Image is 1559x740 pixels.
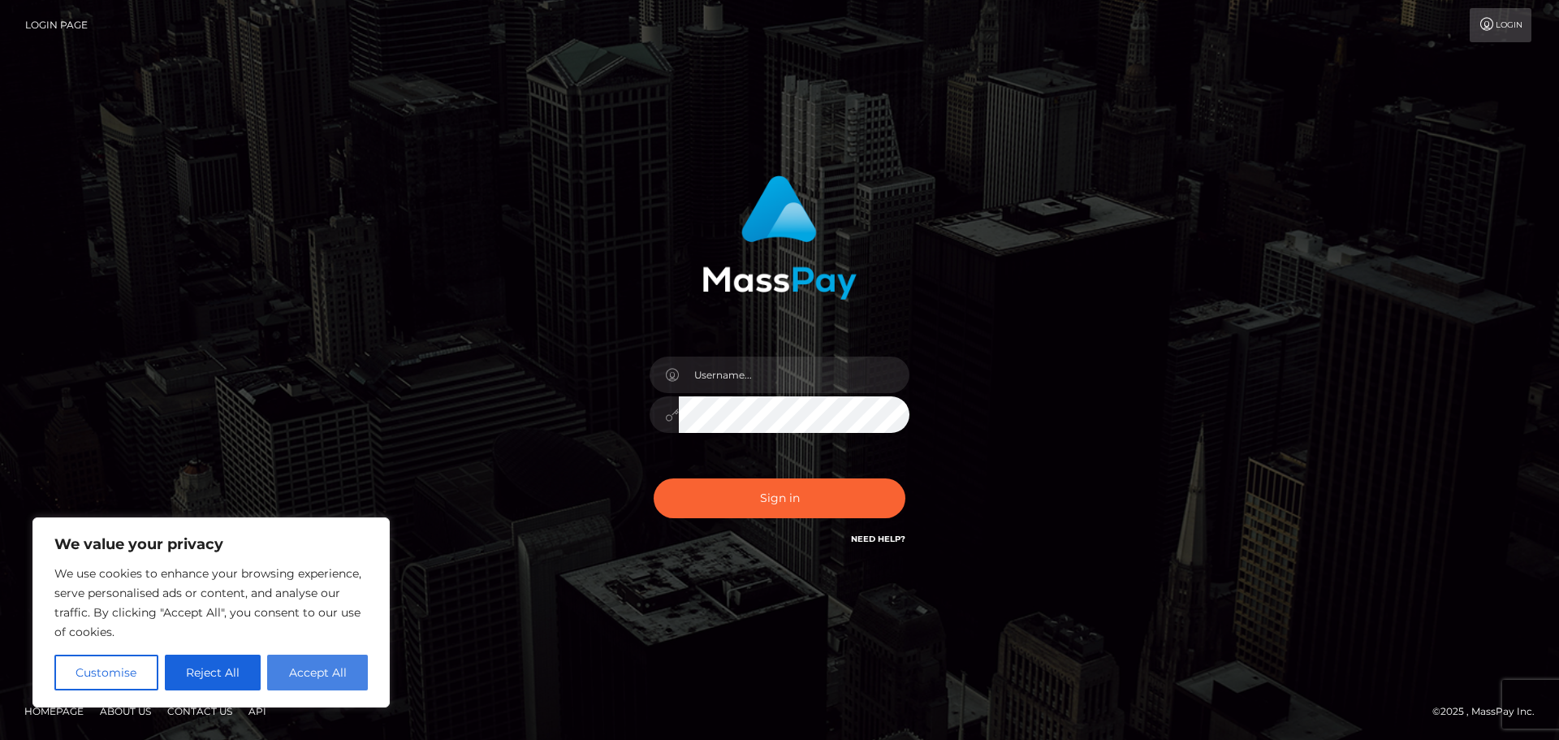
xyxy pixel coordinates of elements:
[25,8,88,42] a: Login Page
[93,699,158,724] a: About Us
[242,699,273,724] a: API
[702,175,857,300] img: MassPay Login
[165,655,261,690] button: Reject All
[679,357,909,393] input: Username...
[161,699,239,724] a: Contact Us
[54,655,158,690] button: Customise
[54,564,368,642] p: We use cookies to enhance your browsing experience, serve personalised ads or content, and analys...
[654,478,905,518] button: Sign in
[1432,703,1547,721] div: © 2025 , MassPay Inc.
[1470,8,1531,42] a: Login
[267,655,368,690] button: Accept All
[851,534,905,544] a: Need Help?
[18,699,90,724] a: Homepage
[32,517,390,708] div: We value your privacy
[54,534,368,554] p: We value your privacy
